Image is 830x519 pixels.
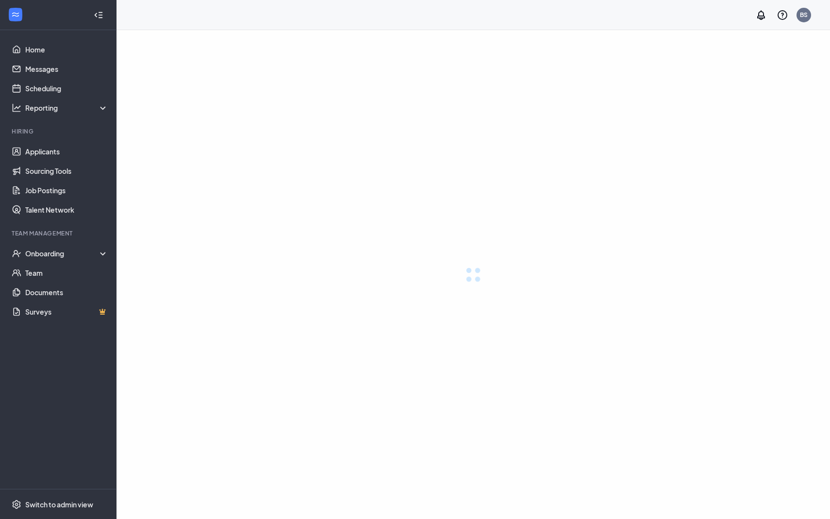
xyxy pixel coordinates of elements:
[800,11,808,19] div: BS
[777,9,788,21] svg: QuestionInfo
[25,161,108,181] a: Sourcing Tools
[25,181,108,200] a: Job Postings
[25,142,108,161] a: Applicants
[12,103,21,113] svg: Analysis
[11,10,20,19] svg: WorkstreamLogo
[25,40,108,59] a: Home
[755,9,767,21] svg: Notifications
[94,10,103,20] svg: Collapse
[25,59,108,79] a: Messages
[25,302,108,321] a: SurveysCrown
[25,249,109,258] div: Onboarding
[25,500,93,509] div: Switch to admin view
[12,500,21,509] svg: Settings
[25,79,108,98] a: Scheduling
[12,229,106,237] div: Team Management
[25,103,109,113] div: Reporting
[12,127,106,135] div: Hiring
[25,200,108,219] a: Talent Network
[25,263,108,283] a: Team
[25,283,108,302] a: Documents
[12,249,21,258] svg: UserCheck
